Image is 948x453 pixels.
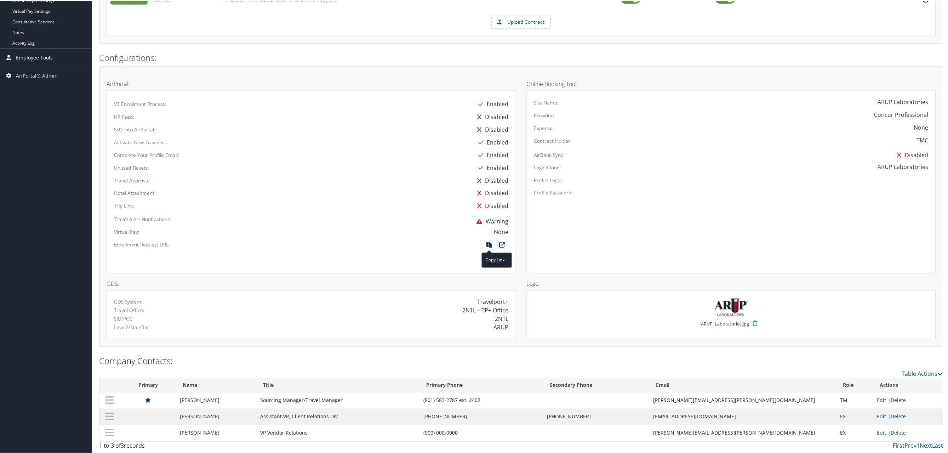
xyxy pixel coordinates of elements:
[894,148,929,161] div: Disabled
[650,424,836,441] td: [PERSON_NAME][EMAIL_ADDRESS][PERSON_NAME][DOMAIN_NAME]
[650,392,836,408] td: [PERSON_NAME][EMAIL_ADDRESS][PERSON_NAME][DOMAIN_NAME]
[494,323,509,331] div: ARUP
[107,80,516,86] h4: AirPortal:
[177,424,257,441] td: [PERSON_NAME]
[836,378,874,392] th: Role
[420,378,544,392] th: Primary Phone
[420,392,544,408] td: (801) 583-2787 ext. 2402
[534,111,555,118] label: Provider:
[495,314,509,323] div: 2N1L
[99,441,302,453] div: 1 to 3 of records
[914,123,929,131] div: None
[114,113,134,120] label: HR Feed:
[534,176,563,183] label: Profile Login:
[874,110,929,118] div: Concur Professional
[474,186,509,199] div: Disabled
[650,378,836,392] th: Email
[920,441,932,449] a: Next
[474,199,509,212] div: Disabled
[534,124,554,131] label: Expense:
[902,369,943,377] a: Table Actions
[836,424,874,441] td: EX
[475,97,509,110] div: Enabled
[114,176,151,183] label: Travel Approval:
[114,164,149,171] label: Unused Tickets:
[534,137,572,144] label: Contract Holder:
[544,378,650,392] th: Secondary Phone
[257,392,420,408] td: Sourcing Manager/Travel Manager
[114,298,143,305] label: GDS System:
[257,378,420,392] th: Title
[257,424,420,441] td: VP Vendor Relations
[475,148,509,161] div: Enabled
[891,413,906,419] a: Delete
[420,408,544,424] td: [PHONE_NUMBER]
[877,429,886,436] a: Edit
[120,378,176,392] th: Primary
[874,408,943,424] td: |
[114,125,155,132] label: SSO into AirPortal:
[474,174,509,186] div: Disabled
[475,135,509,148] div: Enabled
[474,110,509,123] div: Disabled
[177,378,257,392] th: Name
[475,161,509,174] div: Enabled
[114,202,134,209] label: Trip Link:
[650,408,836,424] td: [EMAIL_ADDRESS][DOMAIN_NAME]
[544,408,650,424] td: [PHONE_NUMBER]
[107,281,516,286] h4: GDS:
[874,392,943,408] td: |
[877,413,886,419] a: Edit
[534,151,565,158] label: AirBank Sync:
[121,441,124,449] span: 3
[878,97,929,106] div: ARUP Laboratories
[257,408,420,424] td: Assistant VP, Client Relations Div
[494,227,509,236] div: None
[932,441,943,449] a: Last
[874,424,943,441] td: |
[534,163,561,170] label: Login Clone:
[114,215,171,222] label: Travel Alert Notifications:
[836,408,874,424] td: EX
[893,441,905,449] a: First
[114,306,144,313] label: Travel Office:
[114,228,139,235] label: Virtual Pay:
[16,66,58,84] span: AirPortal® Admin
[534,98,559,106] label: Site Name:
[474,123,509,135] div: Disabled
[891,396,906,403] a: Delete
[701,320,749,334] small: ARUP_Laboratories.jpg
[877,396,886,403] a: Edit
[420,424,544,441] td: (000) 000-0000
[917,441,920,449] a: 1
[836,392,874,408] td: TM
[114,138,168,145] label: Activate New Travelers:
[714,297,749,317] img: ARUP_Laboratories.jpg
[99,355,943,367] h2: Company Contacts:
[114,323,151,330] label: Level2/Star/Bar:
[473,217,509,225] span: Warning
[99,51,943,63] h2: Configurations:
[114,241,170,248] label: Enrollment Request URL:
[114,151,179,158] label: Complete Your Profile Email:
[478,297,509,306] div: Travelport+
[114,189,156,196] label: Hotel Attachment:
[905,441,917,449] a: Prev
[917,135,929,144] div: TMC
[878,162,929,170] div: ARUP Laboratories
[874,378,943,392] th: Actions
[177,392,257,408] td: [PERSON_NAME]
[492,16,550,28] label: Upload Contract
[891,429,906,436] a: Delete
[527,281,936,286] h4: Logo:
[16,48,53,66] span: Employee Tools
[177,408,257,424] td: [PERSON_NAME]
[114,100,166,107] label: V3 Enrollment Process:
[534,189,573,196] label: Profile Password:
[114,315,134,322] label: SID/PCC:
[527,80,936,86] h4: Online Booking Tool:
[463,306,509,314] div: 2N1L – TP+ Office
